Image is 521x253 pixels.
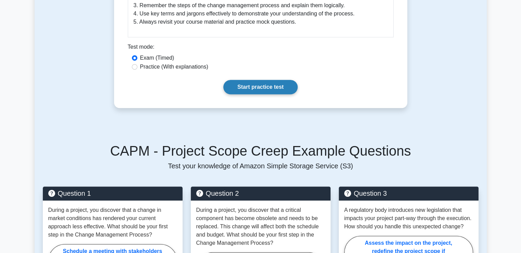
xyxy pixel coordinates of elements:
label: Exam (Timed) [140,54,174,62]
p: Test your knowledge of Amazon Simple Storage Service (S3) [43,162,479,170]
div: Test mode: [128,43,394,54]
h5: Question 1 [48,189,177,197]
p: During a project, you discover that a change in market conditions has rendered your current appro... [48,206,177,239]
p: A regulatory body introduces new legislation that impacts your project part-way through the execu... [344,206,473,231]
a: Start practice test [223,80,298,94]
h5: Question 2 [196,189,325,197]
h5: Question 3 [344,189,473,197]
h5: CAPM - Project Scope Creep Example Questions [43,143,479,159]
label: Practice (With explanations) [140,63,208,71]
p: During a project, you discover that a critical component has become obsolete and needs to be repl... [196,206,325,247]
